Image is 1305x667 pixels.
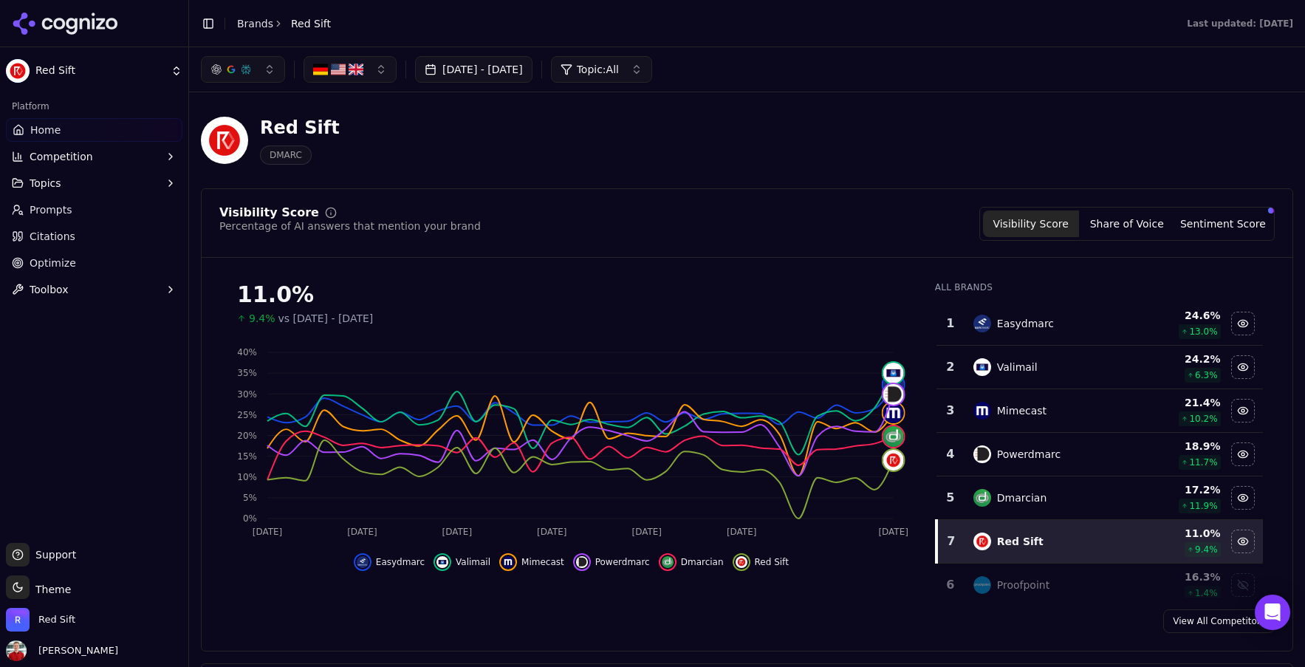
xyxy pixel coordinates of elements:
img: easydmarc [973,315,991,332]
tr: 2valimailValimail24.2%6.3%Hide valimail data [936,346,1263,389]
div: 6 [942,576,959,594]
a: Prompts [6,198,182,222]
tspan: [DATE] [347,527,377,537]
img: proofpoint [973,576,991,594]
img: mimecast [883,403,904,423]
tr: 4powerdmarcPowerdmarc18.9%11.7%Hide powerdmarc data [936,433,1263,476]
img: Red Sift [6,59,30,83]
button: Hide powerdmarc data [1231,442,1255,466]
div: Percentage of AI answers that mention your brand [219,219,481,233]
div: Visibility Score [219,207,319,219]
tspan: [DATE] [631,527,662,537]
tspan: 25% [237,410,257,420]
div: Powerdmarc [997,447,1061,462]
div: 5 [942,489,959,507]
span: 11.9 % [1189,500,1217,512]
span: 9.4 % [1195,544,1218,555]
img: red sift [973,533,991,550]
span: Mimecast [521,556,564,568]
button: Sentiment Score [1175,211,1271,237]
tr: 5dmarcianDmarcian17.2%11.9%Hide dmarcian data [936,476,1263,520]
img: powerdmarc [973,445,991,463]
button: Open organization switcher [6,608,75,632]
div: 21.4 % [1137,395,1221,410]
div: Valimail [997,360,1038,374]
button: Hide valimail data [434,553,490,571]
span: Dmarcian [681,556,724,568]
div: Easydmarc [997,316,1054,331]
a: Citations [6,225,182,248]
span: Home [30,123,61,137]
button: Topics [6,171,182,195]
button: Hide easydmarc data [1231,312,1255,335]
tr: 1easydmarcEasydmarc24.6%13.0%Hide easydmarc data [936,302,1263,346]
div: Proofpoint [997,578,1049,592]
img: mimecast [502,556,514,568]
img: Red Sift [6,608,30,632]
span: vs [DATE] - [DATE] [278,311,374,326]
button: Competition [6,145,182,168]
img: red sift [883,450,904,471]
div: 11.0% [237,281,905,308]
span: 10.2 % [1189,413,1217,425]
img: DE [313,62,328,77]
span: Red Sift [35,64,165,78]
button: Hide red sift data [733,553,789,571]
a: Home [6,118,182,142]
button: Show proofpoint data [1231,573,1255,597]
div: 16.3 % [1137,569,1221,584]
button: [DATE] - [DATE] [415,56,532,83]
span: DMARC [260,146,312,165]
div: 1 [942,315,959,332]
button: Hide dmarcian data [1231,486,1255,510]
tspan: 35% [237,368,257,378]
img: powerdmarc [883,384,904,405]
tr: 7red siftRed Sift11.0%9.4%Hide red sift data [936,520,1263,564]
span: Red Sift [755,556,789,568]
span: [PERSON_NAME] [32,644,118,657]
div: 17.2 % [1137,482,1221,497]
a: Optimize [6,251,182,275]
tspan: [DATE] [442,527,473,537]
img: dmarcian [973,489,991,507]
div: 3 [942,402,959,420]
img: powerdmarc [576,556,588,568]
img: easydmarc [357,556,369,568]
a: View All Competitors [1163,609,1275,633]
button: Share of Voice [1079,211,1175,237]
span: Prompts [30,202,72,217]
div: Red Sift [260,116,340,140]
span: 11.7 % [1189,456,1217,468]
span: Optimize [30,256,76,270]
span: 6.3 % [1195,369,1218,381]
tspan: 40% [237,347,257,358]
button: Hide red sift data [1231,530,1255,553]
tspan: [DATE] [878,527,908,537]
div: 24.6 % [1137,308,1221,323]
div: Dmarcian [997,490,1047,505]
img: valimail [436,556,448,568]
div: 24.2 % [1137,352,1221,366]
tspan: [DATE] [727,527,757,537]
tspan: 15% [237,451,257,462]
span: Valimail [456,556,490,568]
span: Easydmarc [376,556,425,568]
div: 2 [942,358,959,376]
span: Powerdmarc [595,556,650,568]
tspan: 0% [243,513,257,524]
button: Hide powerdmarc data [573,553,650,571]
a: Brands [237,18,273,30]
span: Theme [30,584,71,595]
div: Red Sift [997,534,1044,549]
img: dmarcian [883,426,904,447]
div: Open Intercom Messenger [1255,595,1290,630]
span: Topics [30,176,61,191]
tspan: 5% [243,493,257,503]
div: Mimecast [997,403,1047,418]
div: Last updated: [DATE] [1187,18,1293,30]
tspan: 30% [237,389,257,400]
span: Citations [30,229,75,244]
div: 18.9 % [1137,439,1221,454]
img: red sift [736,556,747,568]
span: Competition [30,149,93,164]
